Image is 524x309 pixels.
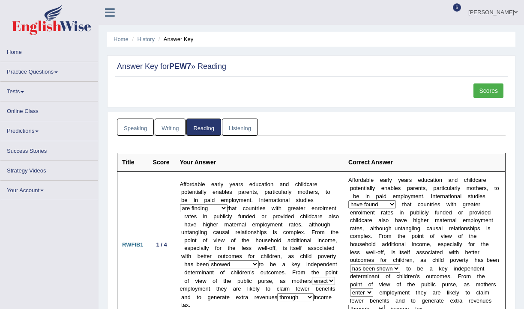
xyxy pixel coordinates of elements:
[367,193,370,199] b: n
[379,225,382,232] b: o
[421,185,423,191] b: t
[350,185,353,191] b: p
[437,201,440,208] b: s
[485,217,488,223] b: e
[430,177,433,183] b: a
[355,225,356,232] b: t
[387,185,390,191] b: a
[407,201,410,208] b: a
[370,185,371,191] b: l
[361,209,362,216] b: l
[117,153,148,172] th: Title
[421,217,424,223] b: h
[472,177,475,183] b: d
[379,193,382,199] b: a
[362,225,364,232] b: ,
[395,185,398,191] b: e
[390,185,393,191] b: b
[440,193,442,199] b: r
[381,209,383,216] b: r
[386,217,389,223] b: o
[393,193,396,199] b: e
[169,62,191,71] strong: PEW7
[365,185,367,191] b: i
[0,181,98,197] a: Your Account
[473,83,503,98] a: Scores
[467,225,470,232] b: s
[470,201,473,208] b: a
[383,209,386,216] b: a
[353,185,356,191] b: o
[469,209,472,216] b: p
[357,217,358,223] b: l
[416,217,417,223] b: i
[367,185,370,191] b: a
[380,177,383,183] b: e
[427,177,430,183] b: c
[358,185,361,191] b: e
[117,62,506,71] h2: Answer Key for » Reading
[494,185,496,191] b: t
[491,217,493,223] b: t
[410,193,415,199] b: m
[466,201,467,208] b: r
[426,209,429,216] b: y
[467,177,470,183] b: h
[433,177,435,183] b: t
[423,185,426,191] b: s
[451,193,454,199] b: o
[402,225,405,232] b: a
[362,209,367,216] b: m
[410,201,412,208] b: t
[466,217,470,223] b: m
[443,217,444,223] b: t
[446,209,449,216] b: e
[442,193,445,199] b: n
[446,201,450,208] b: w
[421,209,422,216] b: i
[437,185,440,191] b: a
[464,225,467,232] b: n
[421,177,424,183] b: d
[404,217,407,223] b: e
[435,177,436,183] b: i
[396,193,401,199] b: m
[359,225,362,232] b: s
[381,217,383,223] b: l
[478,177,481,183] b: a
[381,185,384,191] b: e
[0,141,98,158] a: Success Stories
[475,201,478,208] b: e
[418,201,421,208] b: c
[401,209,404,216] b: n
[461,225,464,232] b: o
[391,209,394,216] b: s
[405,225,408,232] b: n
[452,177,455,183] b: n
[449,217,452,223] b: n
[432,193,435,199] b: n
[407,185,410,191] b: p
[422,209,425,216] b: c
[356,193,359,199] b: e
[450,201,452,208] b: i
[475,193,478,199] b: d
[382,193,383,199] b: i
[485,209,488,216] b: e
[420,201,423,208] b: o
[424,177,427,183] b: u
[477,225,480,232] b: s
[468,193,471,199] b: s
[0,101,98,118] a: Online Class
[415,193,418,199] b: e
[455,225,458,232] b: a
[449,225,450,232] b: r
[401,217,404,223] b: v
[364,185,365,191] b: t
[114,36,129,42] a: Home
[484,185,487,191] b: s
[356,185,358,191] b: t
[427,217,428,223] b: r
[488,217,491,223] b: n
[440,209,443,216] b: n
